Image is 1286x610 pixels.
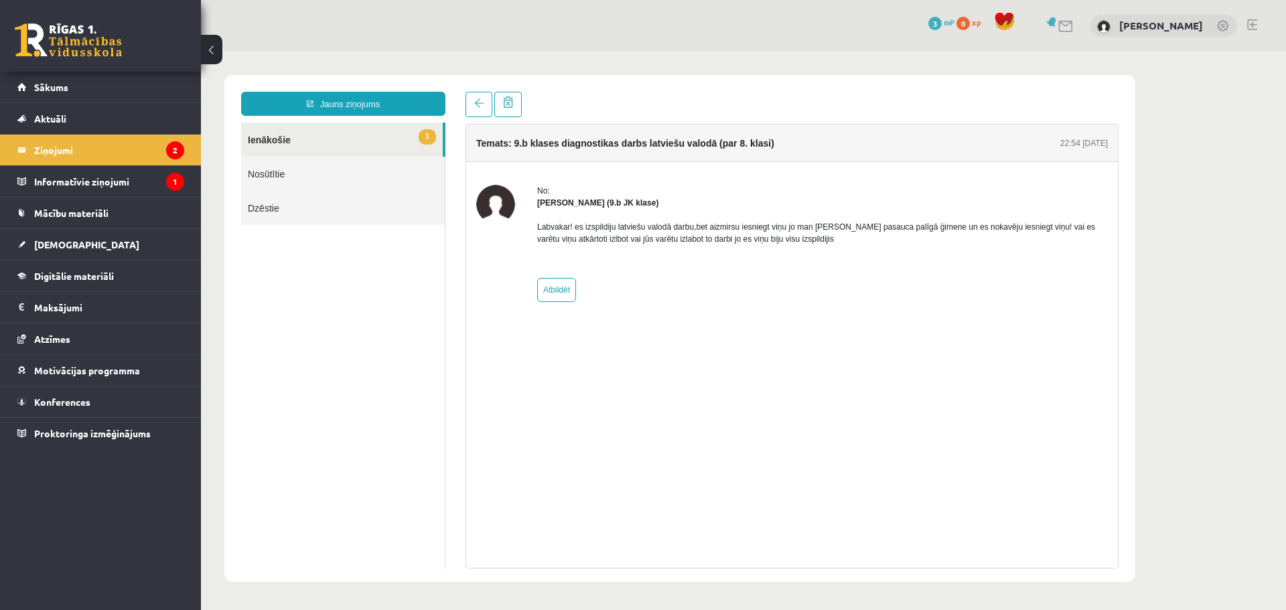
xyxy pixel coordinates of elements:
span: Sākums [34,81,68,93]
a: Nosūtītie [40,105,244,139]
span: mP [944,17,954,27]
span: [DEMOGRAPHIC_DATA] [34,238,139,250]
div: No: [336,133,907,145]
span: 1 [218,78,235,93]
a: Maksājumi [17,292,184,323]
a: [DEMOGRAPHIC_DATA] [17,229,184,260]
a: Digitālie materiāli [17,260,184,291]
a: 1Ienākošie [40,71,242,105]
a: Ziņojumi2 [17,135,184,165]
img: Ņikita Morozovs [1097,20,1111,33]
a: 3 mP [928,17,954,27]
span: Aktuāli [34,112,66,125]
a: Konferences [17,386,184,417]
a: Rīgas 1. Tālmācības vidusskola [15,23,122,57]
span: Motivācijas programma [34,364,140,376]
i: 2 [166,141,184,159]
a: Sākums [17,72,184,102]
strong: [PERSON_NAME] (9.b JK klase) [336,147,457,156]
legend: Ziņojumi [34,135,184,165]
a: Informatīvie ziņojumi1 [17,166,184,197]
span: Digitālie materiāli [34,270,114,282]
span: 3 [928,17,942,30]
img: Aigars Laķis [275,133,314,172]
a: Mācību materiāli [17,198,184,228]
legend: Maksājumi [34,292,184,323]
i: 1 [166,173,184,191]
a: Aktuāli [17,103,184,134]
span: Atzīmes [34,333,70,345]
a: Proktoringa izmēģinājums [17,418,184,449]
a: Dzēstie [40,139,244,173]
a: Atzīmes [17,323,184,354]
span: 0 [956,17,970,30]
a: Jauns ziņojums [40,40,244,64]
a: 0 xp [956,17,987,27]
a: [PERSON_NAME] [1119,19,1203,32]
legend: Informatīvie ziņojumi [34,166,184,197]
a: Atbildēt [336,226,375,250]
div: 22:54 [DATE] [859,86,907,98]
span: xp [972,17,981,27]
span: Konferences [34,396,90,408]
p: Labvakar! es izspildiju latviešu valodā darbu,bet aizmirsu iesniegt viņu jo man [PERSON_NAME] pas... [336,169,907,194]
a: Motivācijas programma [17,355,184,386]
span: Mācību materiāli [34,207,109,219]
h4: Temats: 9.b klases diagnostikas darbs latviešu valodā (par 8. klasi) [275,86,573,97]
span: Proktoringa izmēģinājums [34,427,151,439]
